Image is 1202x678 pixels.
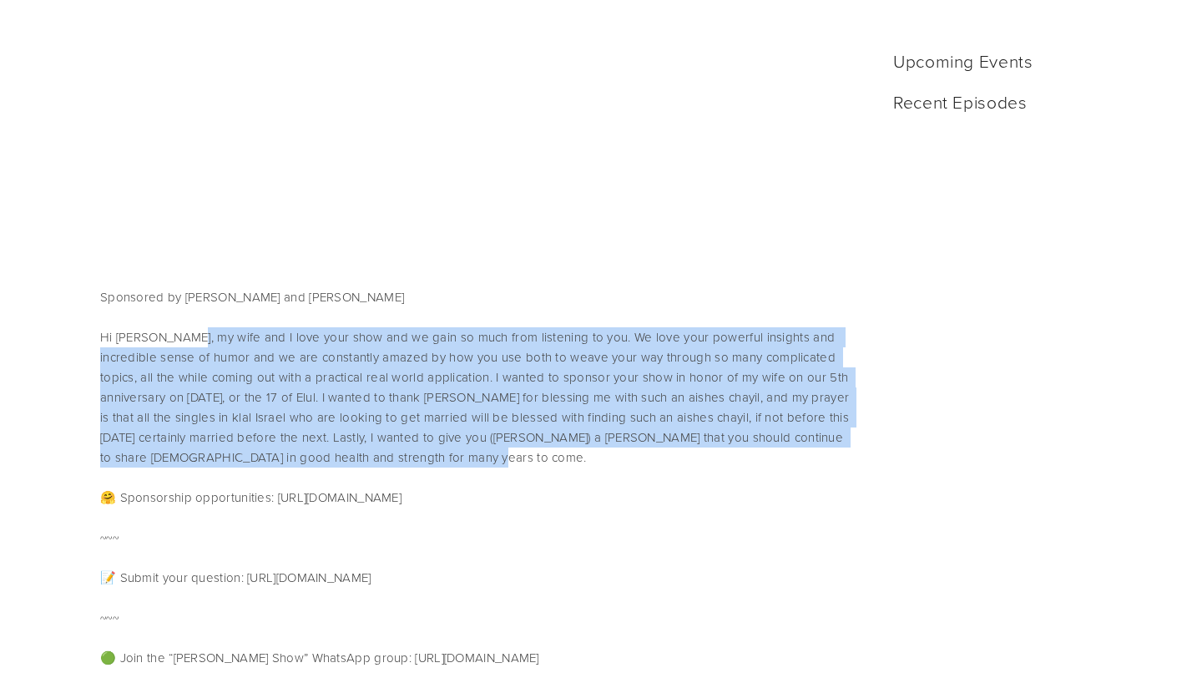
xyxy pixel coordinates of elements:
p: ~~~ [100,608,851,628]
p: 📝 Submit your question: [URL][DOMAIN_NAME] [100,568,851,588]
h2: Recent Episodes [893,91,1102,112]
p: ~~~ [100,528,851,548]
h2: Upcoming Events [893,50,1102,71]
p: Sponsored by [PERSON_NAME] and [PERSON_NAME] [100,287,851,307]
p: 🟢 Join the “[PERSON_NAME] Show” WhatsApp group: [URL][DOMAIN_NAME] [100,648,851,668]
p: Hi [PERSON_NAME], my wife and I love your show and we gain so much from listening to you. We love... [100,327,851,468]
p: 🤗 Sponsorship opportunities: [URL][DOMAIN_NAME] [100,488,851,508]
